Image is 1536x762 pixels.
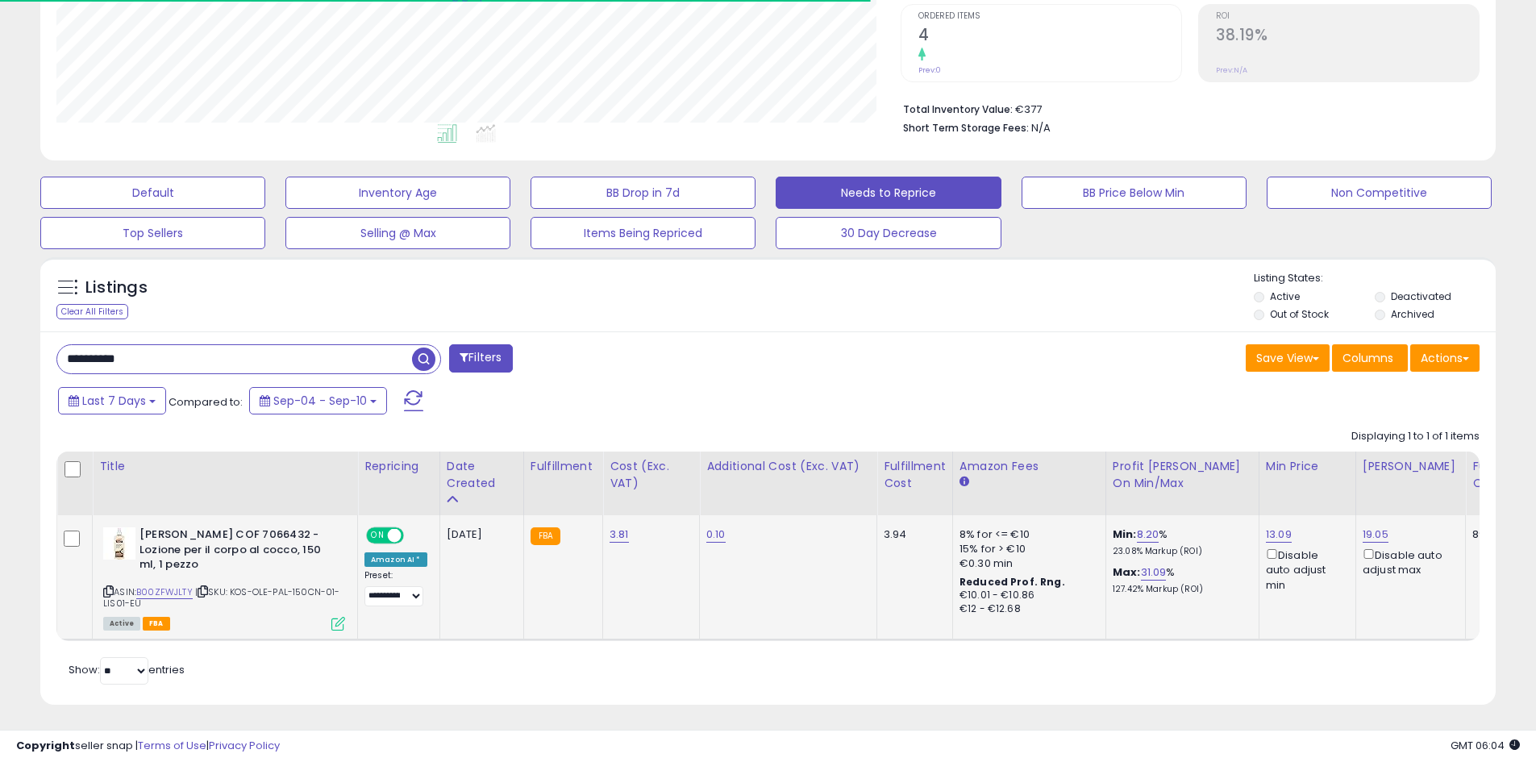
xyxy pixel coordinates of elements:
[531,217,756,249] button: Items Being Repriced
[1137,527,1159,543] a: 8.20
[918,12,1181,21] span: Ordered Items
[136,585,193,599] a: B00ZFWJLTY
[285,217,510,249] button: Selling @ Max
[1216,65,1247,75] small: Prev: N/A
[903,121,1029,135] b: Short Term Storage Fees:
[959,458,1099,475] div: Amazon Fees
[1216,26,1479,48] h2: 38.19%
[82,393,146,409] span: Last 7 Days
[610,527,629,543] a: 3.81
[1391,307,1434,321] label: Archived
[364,570,427,606] div: Preset:
[1216,12,1479,21] span: ROI
[1113,458,1252,492] div: Profit [PERSON_NAME] on Min/Max
[531,177,756,209] button: BB Drop in 7d
[531,458,596,475] div: Fulfillment
[1332,344,1408,372] button: Columns
[273,393,367,409] span: Sep-04 - Sep-10
[1267,177,1492,209] button: Non Competitive
[1113,584,1247,595] p: 127.42% Markup (ROI)
[103,527,135,560] img: 31s4s0Dav1L._SL40_.jpg
[959,556,1093,571] div: €0.30 min
[1451,738,1520,753] span: 2025-09-18 06:04 GMT
[69,662,185,677] span: Show: entries
[40,177,265,209] button: Default
[103,617,140,631] span: All listings currently available for purchase on Amazon
[1141,564,1167,581] a: 31.09
[706,458,870,475] div: Additional Cost (Exc. VAT)
[903,98,1467,118] li: €377
[402,529,427,543] span: OFF
[1351,429,1480,444] div: Displaying 1 to 1 of 1 items
[531,527,560,545] small: FBA
[959,542,1093,556] div: 15% for > €10
[884,458,946,492] div: Fulfillment Cost
[58,387,166,414] button: Last 7 Days
[56,304,128,319] div: Clear All Filters
[1270,307,1329,321] label: Out of Stock
[1363,546,1453,577] div: Disable auto adjust max
[1113,546,1247,557] p: 23.08% Markup (ROI)
[285,177,510,209] button: Inventory Age
[1363,458,1459,475] div: [PERSON_NAME]
[1022,177,1247,209] button: BB Price Below Min
[776,217,1001,249] button: 30 Day Decrease
[903,102,1013,116] b: Total Inventory Value:
[99,458,351,475] div: Title
[918,26,1181,48] h2: 4
[1391,289,1451,303] label: Deactivated
[368,529,388,543] span: ON
[139,527,335,577] b: [PERSON_NAME] COF 7066432 - Lozione per il corpo al cocco, 150 ml, 1 pezzo
[447,527,511,542] div: [DATE]
[918,65,941,75] small: Prev: 0
[169,394,243,410] span: Compared to:
[103,527,345,629] div: ASIN:
[364,458,433,475] div: Repricing
[138,738,206,753] a: Terms of Use
[16,739,280,754] div: seller snap | |
[447,458,517,492] div: Date Created
[1113,527,1137,542] b: Min:
[610,458,693,492] div: Cost (Exc. VAT)
[1031,120,1051,135] span: N/A
[16,738,75,753] strong: Copyright
[1266,546,1343,593] div: Disable auto adjust min
[209,738,280,753] a: Privacy Policy
[85,277,148,299] h5: Listings
[1266,458,1349,475] div: Min Price
[884,527,940,542] div: 3.94
[959,527,1093,542] div: 8% for <= €10
[959,602,1093,616] div: €12 - €12.68
[449,344,512,373] button: Filters
[1266,527,1292,543] a: 13.09
[1105,452,1259,515] th: The percentage added to the cost of goods (COGS) that forms the calculator for Min & Max prices.
[1472,458,1528,492] div: Fulfillable Quantity
[1342,350,1393,366] span: Columns
[364,552,427,567] div: Amazon AI *
[706,527,726,543] a: 0.10
[1410,344,1480,372] button: Actions
[1472,527,1522,542] div: 89
[103,585,340,610] span: | SKU: KOS-OLE-PAL-150CN-01-LIS01-EU
[1113,527,1247,557] div: %
[959,589,1093,602] div: €10.01 - €10.86
[1113,564,1141,580] b: Max:
[249,387,387,414] button: Sep-04 - Sep-10
[40,217,265,249] button: Top Sellers
[143,617,170,631] span: FBA
[776,177,1001,209] button: Needs to Reprice
[1270,289,1300,303] label: Active
[1363,527,1388,543] a: 19.05
[959,475,969,489] small: Amazon Fees.
[1113,565,1247,595] div: %
[1246,344,1330,372] button: Save View
[959,575,1065,589] b: Reduced Prof. Rng.
[1254,271,1496,286] p: Listing States:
